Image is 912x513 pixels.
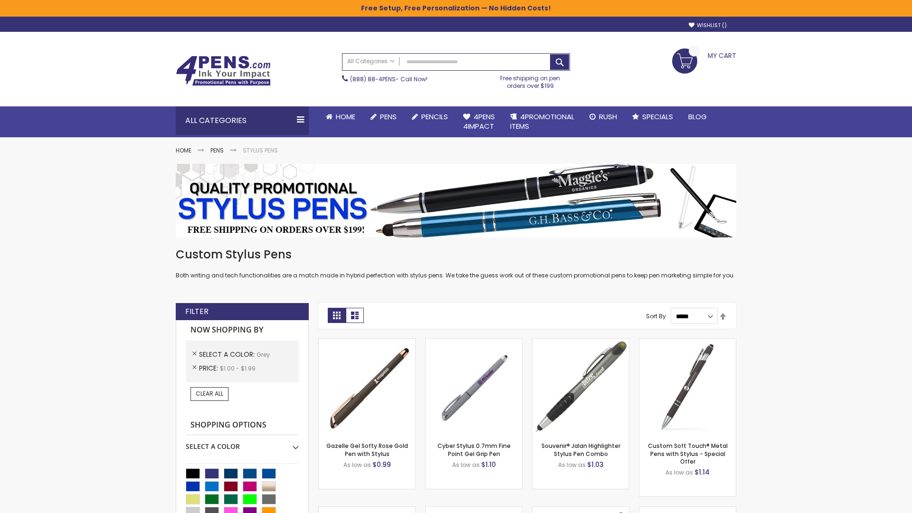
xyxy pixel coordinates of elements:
[336,112,355,122] span: Home
[426,338,522,346] a: Cyber Stylus 0.7mm Fine Point Gel Grip Pen-Grey
[350,75,396,83] a: (888) 88-4PENS
[646,312,666,320] label: Sort By
[176,56,271,86] img: 4Pens Custom Pens and Promotional Products
[372,460,391,469] span: $0.99
[319,338,415,346] a: Gazelle Gel Softy Rose Gold Pen with Stylus-Grey
[421,112,448,122] span: Pencils
[350,75,427,83] span: - Call Now!
[587,460,604,469] span: $1.03
[639,338,736,346] a: Custom Soft Touch® Metal Pens with Stylus-Grey
[186,435,299,451] div: Select A Color
[186,320,299,340] strong: Now Shopping by
[176,164,736,237] img: Stylus Pens
[665,468,693,476] span: As low as
[199,363,220,373] span: Price
[582,106,625,127] a: Rush
[532,338,629,346] a: Souvenir® Jalan Highlighter Stylus Pen Combo-Grey
[342,54,399,69] a: All Categories
[243,146,278,154] strong: Stylus Pens
[220,364,256,372] span: $1.00 - $1.99
[639,339,736,435] img: Custom Soft Touch® Metal Pens with Stylus-Grey
[491,71,570,90] div: Free shipping on pen orders over $199
[404,106,456,127] a: Pencils
[186,415,299,436] strong: Shopping Options
[363,106,404,127] a: Pens
[326,442,408,457] a: Gazelle Gel Softy Rose Gold Pen with Stylus
[318,106,363,127] a: Home
[185,306,209,317] strong: Filter
[190,387,228,400] a: Clear All
[463,112,495,131] span: 4Pens 4impact
[176,106,309,135] div: All Categories
[510,112,574,131] span: 4PROMOTIONAL ITEMS
[452,461,480,469] span: As low as
[176,247,736,280] div: Both writing and tech functionalities are a match made in hybrid perfection with stylus pens. We ...
[437,442,511,457] a: Cyber Stylus 0.7mm Fine Point Gel Grip Pen
[176,247,736,262] h1: Custom Stylus Pens
[328,308,346,323] strong: Grid
[681,106,714,127] a: Blog
[558,461,586,469] span: As low as
[481,460,496,469] span: $1.10
[689,22,727,29] a: Wishlist
[256,351,270,359] span: Grey
[648,442,728,465] a: Custom Soft Touch® Metal Pens with Stylus - Special Offer
[319,339,415,435] img: Gazelle Gel Softy Rose Gold Pen with Stylus-Grey
[426,339,522,435] img: Cyber Stylus 0.7mm Fine Point Gel Grip Pen-Grey
[456,106,503,137] a: 4Pens4impact
[210,146,224,154] a: Pens
[694,467,710,477] span: $1.14
[541,442,620,457] a: Souvenir® Jalan Highlighter Stylus Pen Combo
[688,112,707,122] span: Blog
[532,339,629,435] img: Souvenir® Jalan Highlighter Stylus Pen Combo-Grey
[343,461,371,469] span: As low as
[625,106,681,127] a: Specials
[642,112,673,122] span: Specials
[380,112,397,122] span: Pens
[199,350,256,359] span: Select A Color
[599,112,617,122] span: Rush
[176,146,191,154] a: Home
[503,106,582,137] a: 4PROMOTIONALITEMS
[347,57,395,65] span: All Categories
[196,389,223,398] span: Clear All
